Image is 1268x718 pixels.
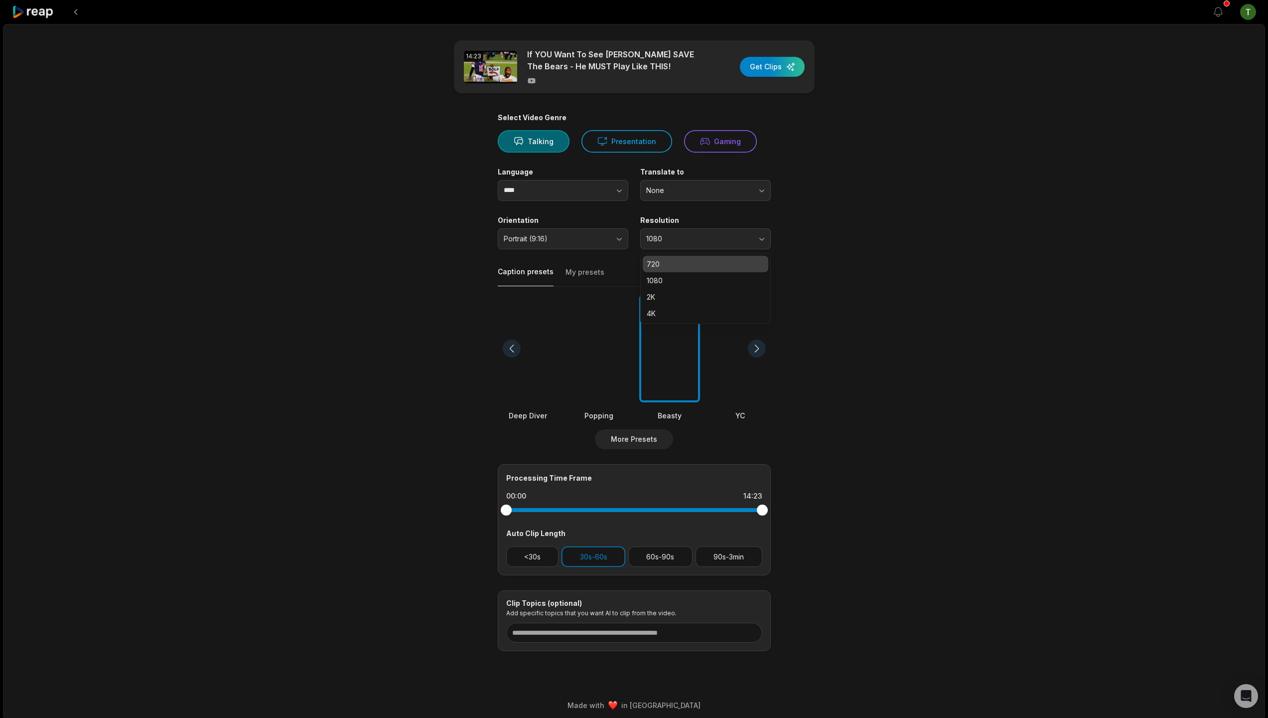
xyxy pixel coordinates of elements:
div: Beasty [639,410,700,421]
div: Open Intercom Messenger [1234,684,1258,708]
p: 2K [647,292,764,302]
img: heart emoji [608,701,617,710]
button: Portrait (9:16) [498,228,628,249]
div: 1080 [640,253,771,324]
div: Made with in [GEOGRAPHIC_DATA] [12,700,1256,711]
span: Portrait (9:16) [504,234,608,243]
button: 1080 [640,228,771,249]
div: Clip Topics (optional) [506,599,762,608]
div: Popping [568,410,629,421]
div: 00:00 [506,491,526,501]
p: If YOU Want To See [PERSON_NAME] SAVE The Bears - He MUST Play Like THIS! [527,48,699,72]
label: Orientation [498,216,628,225]
div: Processing Time Frame [506,473,762,483]
button: Talking [498,130,569,153]
span: None [646,186,751,195]
div: 14:23 [743,491,762,501]
p: Add specific topics that you want AI to clip from the video. [506,609,762,617]
div: 14:23 [464,51,483,62]
div: Select Video Genre [498,113,771,122]
button: My presets [565,267,604,286]
button: 30s-60s [562,546,625,567]
button: 90s-3min [696,546,762,567]
button: <30s [506,546,559,567]
label: Resolution [640,216,771,225]
button: 60s-90s [628,546,693,567]
button: Presentation [581,130,672,153]
p: 1080 [647,275,764,286]
button: More Presets [595,429,673,449]
button: Caption presets [498,267,554,286]
label: Language [498,168,628,177]
button: None [640,180,771,201]
div: Deep Diver [498,410,559,421]
p: 4K [647,308,764,319]
span: 1080 [646,234,751,243]
label: Translate to [640,168,771,177]
div: Auto Clip Length [506,528,762,538]
button: Get Clips [740,57,805,77]
div: YC [710,410,771,421]
button: Gaming [684,130,757,153]
p: 720 [647,259,764,269]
